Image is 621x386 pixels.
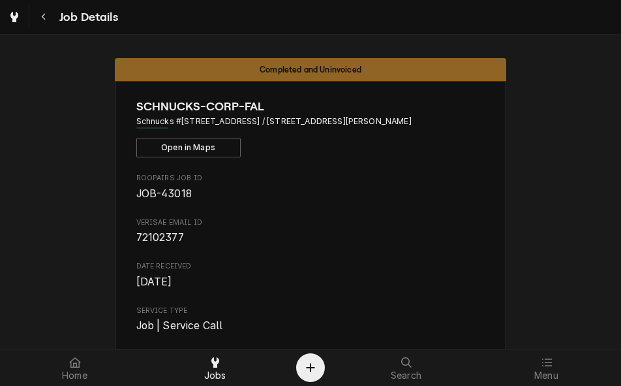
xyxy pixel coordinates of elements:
a: Jobs [145,352,284,383]
div: Verisae email ID [136,217,485,246]
span: Search [391,370,421,381]
span: Home [62,370,87,381]
span: Roopairs Job ID [136,173,485,184]
span: Jobs [204,370,226,381]
div: Service Type [136,306,485,334]
span: Verisae email ID [136,217,485,228]
span: JOB-43018 [136,187,192,200]
span: Job | Service Call [136,319,223,332]
div: Date Received [136,261,485,289]
span: [DATE] [136,276,172,288]
a: Go to Jobs [3,5,26,29]
button: Create Object [296,353,325,382]
a: Menu [477,352,616,383]
button: Navigate back [32,5,55,29]
span: Roopairs Job ID [136,186,485,202]
div: Client Information [136,98,485,157]
a: Home [5,352,144,383]
button: Open in Maps [136,138,241,157]
div: Roopairs Job ID [136,173,485,201]
span: Menu [534,370,558,381]
span: Completed and Uninvoiced [260,65,361,74]
span: Verisae email ID [136,230,485,246]
span: Date Received [136,274,485,290]
span: Address [136,116,485,127]
span: Service Type [136,306,485,316]
a: Search [337,352,476,383]
span: Job Details [55,8,118,26]
span: 72102377 [136,231,184,244]
span: Date Received [136,261,485,272]
span: Name [136,98,485,116]
div: Status [115,58,506,81]
span: Service Type [136,318,485,334]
